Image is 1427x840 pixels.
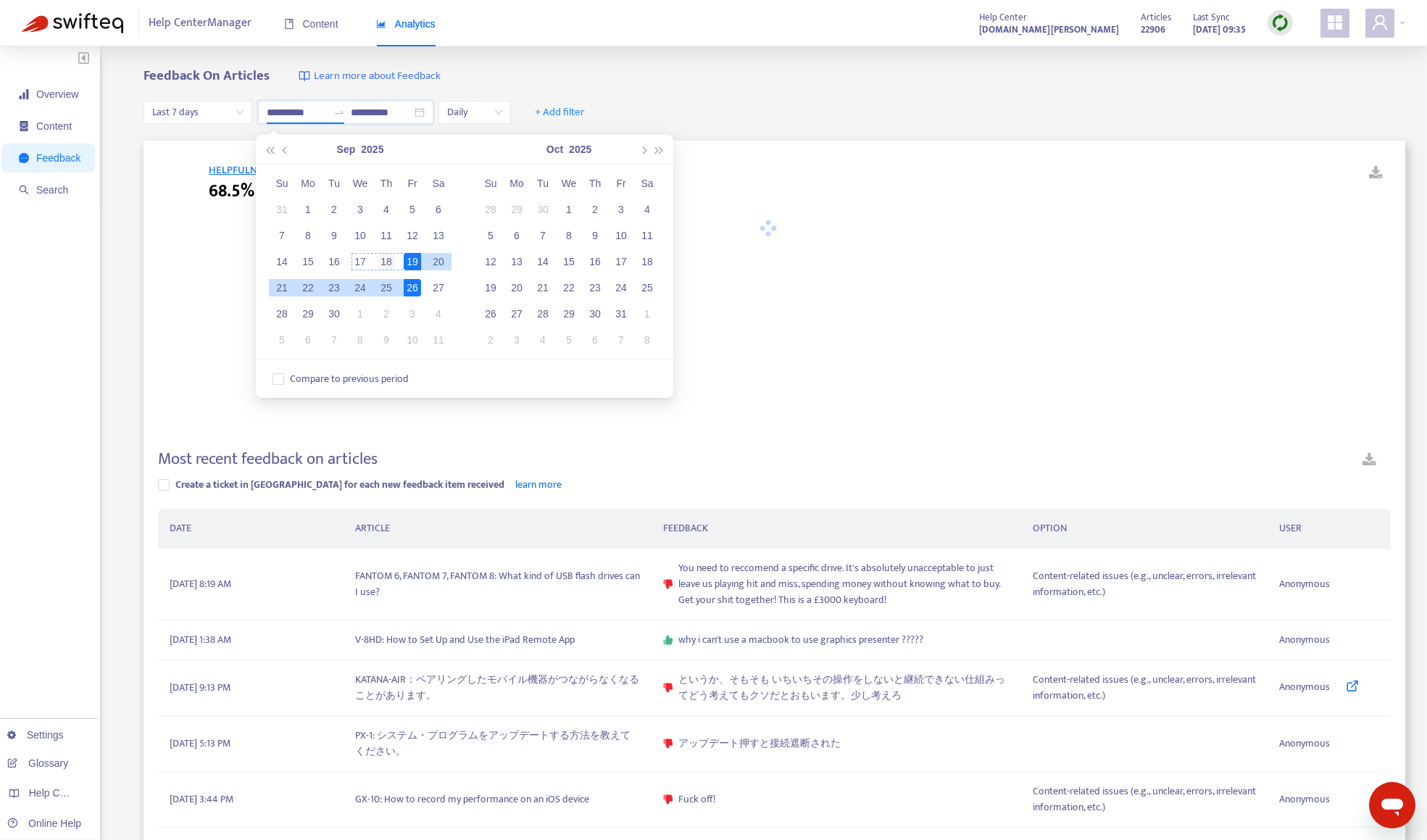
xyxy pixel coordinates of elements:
[608,170,634,196] th: Fr
[478,223,504,249] td: 2025-10-05
[482,331,499,349] div: 2
[273,279,291,296] div: 21
[295,275,321,301] td: 2025-09-22
[299,279,317,296] div: 22
[430,201,447,218] div: 6
[325,201,343,218] div: 2
[560,201,578,218] div: 1
[1268,509,1391,549] th: USER
[325,305,343,323] div: 30
[524,101,596,124] button: + Add filter
[1369,782,1415,828] iframe: メッセージングウィンドウを開くボタン
[425,223,452,249] td: 2025-09-13
[515,476,562,493] a: learn more
[373,249,399,275] td: 2025-09-18
[508,253,525,270] div: 13
[299,201,317,218] div: 1
[321,170,347,196] th: Tu
[1033,672,1256,704] span: Content-related issues (e.g., unclear, errors, irrelevant information, etc.)
[430,253,447,270] div: 20
[1033,783,1256,815] span: Content-related issues (e.g., unclear, errors, irrelevant information, etc.)
[321,327,347,353] td: 2025-10-07
[295,249,321,275] td: 2025-09-15
[7,757,68,769] a: Glossary
[482,279,499,296] div: 19
[314,68,441,85] span: Learn more about Feedback
[638,331,656,349] div: 8
[534,279,552,296] div: 21
[556,301,582,327] td: 2025-10-29
[638,279,656,296] div: 25
[209,178,254,204] span: 68.5%
[1271,14,1289,32] img: sync.dc5367851b00ba804db3.png
[36,120,72,132] span: Content
[1326,14,1344,31] span: appstore
[530,196,556,223] td: 2025-09-30
[560,227,578,244] div: 8
[663,635,673,645] span: like
[560,331,578,349] div: 5
[1279,632,1330,648] span: Anonymous
[361,135,383,164] button: 2025
[351,201,369,218] div: 3
[482,253,499,270] div: 12
[1279,736,1330,752] span: Anonymous
[299,305,317,323] div: 29
[608,327,634,353] td: 2025-11-07
[638,253,656,270] div: 18
[612,201,630,218] div: 3
[269,275,295,301] td: 2025-09-21
[351,227,369,244] div: 10
[344,772,652,828] td: GX-10: How to record my performance on an iOS device
[273,227,291,244] div: 7
[378,305,395,323] div: 2
[504,196,530,223] td: 2025-09-29
[447,101,502,123] span: Daily
[273,253,291,270] div: 14
[582,301,608,327] td: 2025-10-30
[530,170,556,196] th: Tu
[36,88,78,100] span: Overview
[979,21,1119,38] a: [DOMAIN_NAME][PERSON_NAME]
[478,301,504,327] td: 2025-10-26
[347,170,373,196] th: We
[273,305,291,323] div: 28
[321,249,347,275] td: 2025-09-16
[582,249,608,275] td: 2025-10-16
[209,161,307,179] span: HELPFULNESS SCORE
[508,331,525,349] div: 3
[347,223,373,249] td: 2025-09-10
[404,331,421,349] div: 10
[478,327,504,353] td: 2025-11-02
[534,305,552,323] div: 28
[295,301,321,327] td: 2025-09-29
[425,301,452,327] td: 2025-10-04
[351,331,369,349] div: 8
[612,279,630,296] div: 24
[347,275,373,301] td: 2025-09-24
[1141,9,1171,25] span: Articles
[1141,22,1165,38] strong: 22906
[634,327,660,353] td: 2025-11-08
[425,249,452,275] td: 2025-09-20
[534,201,552,218] div: 30
[612,331,630,349] div: 7
[378,227,395,244] div: 11
[399,223,425,249] td: 2025-09-12
[325,331,343,349] div: 7
[678,560,1010,608] span: You need to reccomend a specific drive. It's absolutely unacceptable to just leave us playing hit...
[158,509,343,549] th: DATE
[347,327,373,353] td: 2025-10-08
[556,223,582,249] td: 2025-10-08
[29,787,88,799] span: Help Centers
[425,196,452,223] td: 2025-09-06
[608,223,634,249] td: 2025-10-10
[582,170,608,196] th: Th
[534,253,552,270] div: 14
[504,301,530,327] td: 2025-10-27
[1193,22,1246,38] strong: [DATE] 09:35
[373,223,399,249] td: 2025-09-11
[652,509,1021,549] th: FEEDBACK
[295,196,321,223] td: 2025-09-01
[295,327,321,353] td: 2025-10-06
